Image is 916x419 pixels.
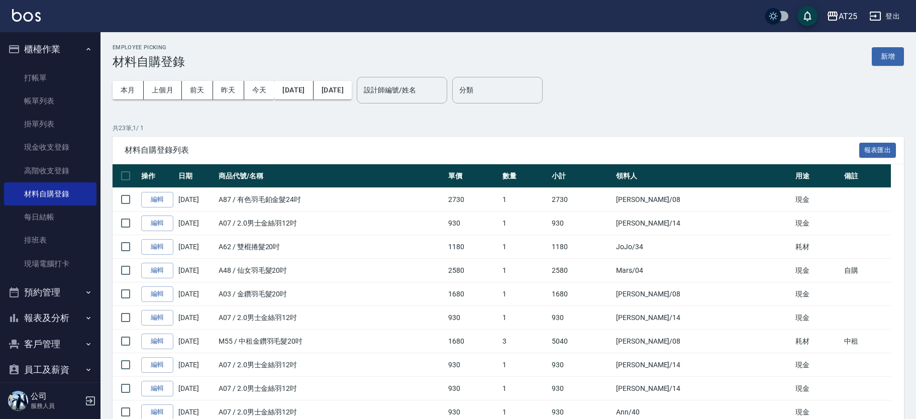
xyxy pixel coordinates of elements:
a: 每日結帳 [4,205,96,229]
td: [PERSON_NAME] /14 [614,353,793,377]
button: 櫃檯作業 [4,36,96,62]
td: 930 [549,377,614,400]
img: Logo [12,9,41,22]
button: 本月 [113,81,144,99]
td: [DATE] [176,212,216,235]
a: 編輯 [141,310,173,326]
td: 現金 [793,377,842,400]
td: A07 / 2.0男士金絲羽12吋 [216,306,446,330]
button: 登出 [865,7,904,26]
td: 930 [446,353,500,377]
a: 高階收支登錄 [4,159,96,182]
a: 報表匯出 [859,145,896,154]
button: 上個月 [144,81,182,99]
button: 報表匯出 [859,143,896,158]
button: 預約管理 [4,279,96,305]
td: 930 [549,212,614,235]
a: 編輯 [141,216,173,231]
td: 現金 [793,188,842,212]
td: 現金 [793,306,842,330]
td: A48 / 仙女羽毛髮20吋 [216,259,446,282]
td: 930 [446,212,500,235]
button: [DATE] [274,81,313,99]
th: 日期 [176,164,216,188]
td: 930 [446,377,500,400]
p: 共 23 筆, 1 / 1 [113,124,904,133]
td: 現金 [793,353,842,377]
th: 操作 [139,164,176,188]
td: A62 / 雙棍捲髮20吋 [216,235,446,259]
td: 1 [500,377,549,400]
td: 2580 [549,259,614,282]
td: 5040 [549,330,614,353]
button: 新增 [872,47,904,66]
td: [PERSON_NAME] /14 [614,306,793,330]
td: JoJo /34 [614,235,793,259]
h3: 材料自購登錄 [113,55,185,69]
td: Mars /04 [614,259,793,282]
h5: 公司 [31,391,82,401]
a: 編輯 [141,286,173,302]
td: 1680 [446,330,500,353]
a: 編輯 [141,263,173,278]
td: A07 / 2.0男士金絲羽12吋 [216,353,446,377]
a: 帳單列表 [4,89,96,113]
a: 現金收支登錄 [4,136,96,159]
td: 1680 [549,282,614,306]
button: 昨天 [213,81,244,99]
a: 編輯 [141,334,173,349]
td: [DATE] [176,330,216,353]
th: 商品代號/名稱 [216,164,446,188]
a: 打帳單 [4,66,96,89]
a: 編輯 [141,192,173,207]
td: A87 / 有色羽毛鉑金髮24吋 [216,188,446,212]
td: 1180 [549,235,614,259]
td: 現金 [793,282,842,306]
td: 1 [500,235,549,259]
img: Person [8,391,28,411]
a: 排班表 [4,229,96,252]
button: 客戶管理 [4,331,96,357]
button: 員工及薪資 [4,357,96,383]
a: 現場電腦打卡 [4,252,96,275]
h2: Employee Picking [113,44,185,51]
th: 小計 [549,164,614,188]
td: 1 [500,188,549,212]
td: 中租 [842,330,891,353]
button: 今天 [244,81,275,99]
td: [DATE] [176,306,216,330]
div: AT25 [839,10,857,23]
td: 耗材 [793,235,842,259]
td: 1 [500,353,549,377]
td: 2730 [446,188,500,212]
td: 現金 [793,212,842,235]
button: AT25 [823,6,861,27]
td: [PERSON_NAME] /14 [614,377,793,400]
button: 前天 [182,81,213,99]
td: 1 [500,282,549,306]
td: A07 / 2.0男士金絲羽12吋 [216,212,446,235]
a: 新增 [872,51,904,61]
td: [PERSON_NAME] /08 [614,330,793,353]
td: 耗材 [793,330,842,353]
td: 2580 [446,259,500,282]
th: 單價 [446,164,500,188]
td: A07 / 2.0男士金絲羽12吋 [216,377,446,400]
td: 2730 [549,188,614,212]
th: 領料人 [614,164,793,188]
td: 1680 [446,282,500,306]
td: 1 [500,259,549,282]
a: 編輯 [141,357,173,373]
td: 3 [500,330,549,353]
td: 930 [549,353,614,377]
button: 報表及分析 [4,305,96,331]
td: 自購 [842,259,891,282]
td: [DATE] [176,282,216,306]
a: 材料自購登錄 [4,182,96,205]
th: 用途 [793,164,842,188]
button: save [797,6,818,26]
td: [DATE] [176,235,216,259]
a: 編輯 [141,239,173,255]
th: 數量 [500,164,549,188]
td: 1 [500,212,549,235]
